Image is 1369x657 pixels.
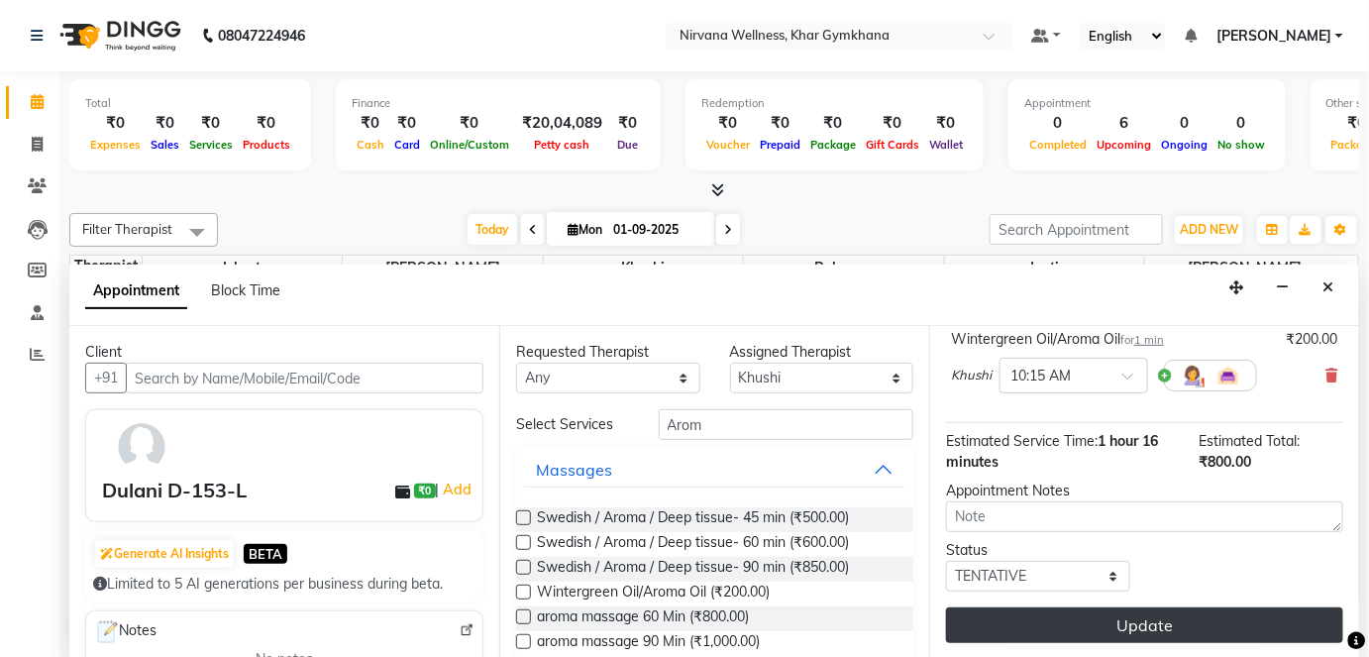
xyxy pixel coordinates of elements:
[946,607,1343,643] button: Update
[861,112,924,135] div: ₹0
[610,112,645,135] div: ₹0
[537,582,770,606] span: Wintergreen Oil/Aroma Oil (₹200.00)
[425,138,514,152] span: Online/Custom
[1181,364,1205,387] img: Hairdresser.png
[102,476,247,505] div: Dulani D-153-L
[701,95,968,112] div: Redemption
[805,138,861,152] span: Package
[425,112,514,135] div: ₹0
[126,363,483,393] input: Search by Name/Mobile/Email/Code
[501,414,644,435] div: Select Services
[1024,138,1092,152] span: Completed
[1120,333,1164,347] small: for
[1156,138,1212,152] span: Ongoing
[389,112,425,135] div: ₹0
[238,138,295,152] span: Products
[1212,138,1270,152] span: No show
[1180,222,1238,237] span: ADD NEW
[946,432,1098,450] span: Estimated Service Time:
[945,256,1145,280] span: Jyoti
[516,342,700,363] div: Requested Therapist
[755,138,805,152] span: Prepaid
[1199,432,1300,450] span: Estimated Total:
[659,409,913,440] input: Search by service name
[143,256,343,280] span: Ishrat
[85,342,483,363] div: Client
[536,458,612,482] div: Massages
[343,256,543,280] span: [PERSON_NAME]
[537,606,749,631] span: aroma massage 60 Min (₹800.00)
[924,138,968,152] span: Wallet
[607,215,706,245] input: 2025-09-01
[85,112,146,135] div: ₹0
[990,214,1163,245] input: Search Appointment
[85,363,127,393] button: +91
[94,619,157,645] span: Notes
[924,112,968,135] div: ₹0
[468,214,517,245] span: Today
[1024,95,1270,112] div: Appointment
[612,138,643,152] span: Due
[1024,112,1092,135] div: 0
[537,557,849,582] span: Swedish / Aroma / Deep tissue- 90 min (₹850.00)
[184,138,238,152] span: Services
[85,274,187,309] span: Appointment
[537,507,849,532] span: Swedish / Aroma / Deep tissue- 45 min (₹500.00)
[537,532,849,557] span: Swedish / Aroma / Deep tissue- 60 min (₹600.00)
[1092,112,1156,135] div: 6
[113,418,170,476] img: avatar
[730,342,914,363] div: Assigned Therapist
[1315,273,1343,303] button: Close
[352,112,389,135] div: ₹0
[744,256,944,280] span: Ruksana
[951,329,1164,350] div: Wintergreen Oil/Aroma Oil
[1216,26,1331,47] span: [PERSON_NAME]
[701,112,755,135] div: ₹0
[805,112,861,135] div: ₹0
[946,481,1343,501] div: Appointment Notes
[389,138,425,152] span: Card
[1092,138,1156,152] span: Upcoming
[514,112,610,135] div: ₹20,04,089
[93,574,475,595] div: Limited to 5 AI generations per business during beta.
[1212,112,1270,135] div: 0
[244,544,287,563] span: BETA
[1199,453,1251,471] span: ₹800.00
[544,256,744,280] span: Khushi
[951,366,992,385] span: Khushi
[85,138,146,152] span: Expenses
[524,452,905,488] button: Massages
[537,631,760,656] span: aroma massage 90 Min (₹1,000.00)
[184,112,238,135] div: ₹0
[436,478,474,501] span: |
[70,256,142,276] div: Therapist
[51,8,186,63] img: logo
[1216,364,1240,387] img: Interior.png
[946,540,1130,561] div: Status
[440,478,474,501] a: Add
[1287,329,1338,350] div: ₹200.00
[85,95,295,112] div: Total
[1145,256,1345,280] span: [PERSON_NAME]
[861,138,924,152] span: Gift Cards
[1175,216,1243,244] button: ADD NEW
[238,112,295,135] div: ₹0
[82,221,172,237] span: Filter Therapist
[530,138,595,152] span: Petty cash
[352,95,645,112] div: Finance
[146,112,184,135] div: ₹0
[352,138,389,152] span: Cash
[1156,112,1212,135] div: 0
[755,112,805,135] div: ₹0
[146,138,184,152] span: Sales
[1134,333,1164,347] span: 1 min
[211,281,280,299] span: Block Time
[95,540,234,568] button: Generate AI Insights
[218,8,305,63] b: 08047224946
[414,484,435,499] span: ₹0
[563,222,607,237] span: Mon
[701,138,755,152] span: Voucher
